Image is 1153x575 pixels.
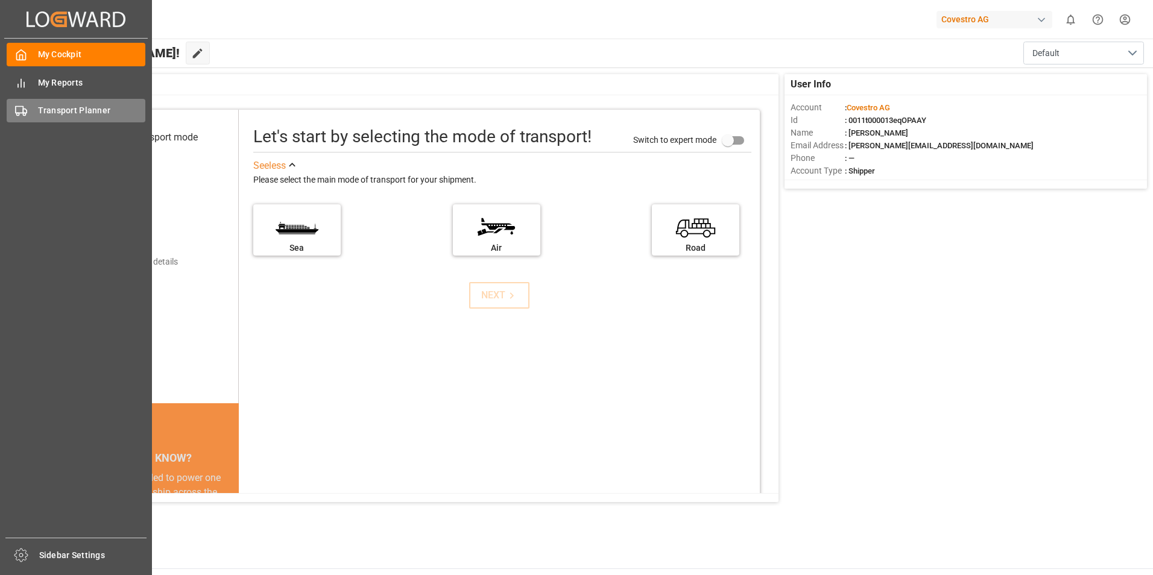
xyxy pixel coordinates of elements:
div: See less [253,159,286,173]
span: Switch to expert mode [633,134,716,144]
button: open menu [1023,42,1144,64]
span: Name [791,127,845,139]
span: : 0011t000013eqOPAAY [845,116,926,125]
a: My Cockpit [7,43,145,66]
div: Let's start by selecting the mode of transport! [253,124,592,149]
div: Sea [259,242,335,254]
span: : — [845,154,854,163]
button: Covestro AG [937,8,1057,31]
span: Default [1032,47,1060,60]
a: Transport Planner [7,99,145,122]
span: Phone [791,152,845,165]
div: Please select the main mode of transport for your shipment. [253,173,751,187]
span: User Info [791,77,831,92]
span: : [PERSON_NAME][EMAIL_ADDRESS][DOMAIN_NAME] [845,141,1034,150]
span: Transport Planner [38,104,146,117]
div: Covestro AG [937,11,1052,28]
button: NEXT [469,282,529,309]
a: My Reports [7,71,145,94]
span: Id [791,114,845,127]
span: Email Address [791,139,845,152]
span: Account [791,101,845,114]
button: show 0 new notifications [1057,6,1084,33]
span: : Shipper [845,166,875,175]
span: : [PERSON_NAME] [845,128,908,137]
span: Covestro AG [847,103,890,112]
span: Account Type [791,165,845,177]
div: Air [459,242,534,254]
span: Sidebar Settings [39,549,147,562]
span: My Reports [38,77,146,89]
button: next slide / item [222,471,239,572]
div: Add shipping details [103,256,178,268]
span: My Cockpit [38,48,146,61]
span: : [845,103,890,112]
div: NEXT [481,288,518,303]
button: Help Center [1084,6,1111,33]
div: Road [658,242,733,254]
span: Hello [PERSON_NAME]! [50,42,180,64]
